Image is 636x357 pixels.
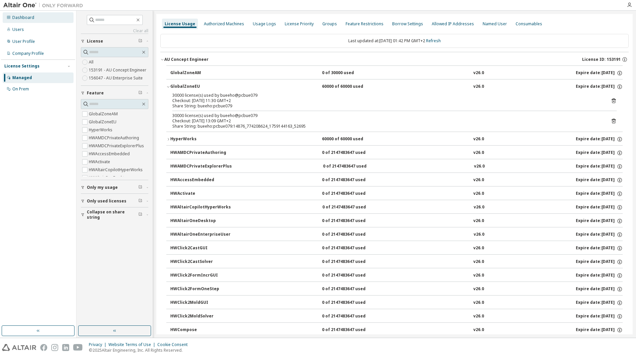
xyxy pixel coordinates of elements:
[2,344,36,351] img: altair_logo.svg
[170,150,230,156] div: HWAMDCPrivateAuthoring
[322,136,382,142] div: 60000 of 60000 used
[170,296,623,310] button: HWClick2MoldGUI0 of 2147483647 usedv26.0Expire date:[DATE]
[89,347,192,353] p: © 2025 Altair Engineering, Inc. All Rights Reserved.
[170,218,230,224] div: HWAltairOneDesktop
[516,21,542,27] div: Consumables
[322,313,382,319] div: 0 of 2147483647 used
[89,134,140,142] label: HWAMDCPrivateAuthoring
[89,174,131,182] label: HWAltairOneDesktop
[89,110,119,118] label: GlobalZoneAM
[89,74,144,82] label: 156047 - AU Enterprise Suite
[3,2,86,9] img: Altair One
[322,300,382,306] div: 0 of 2147483647 used
[12,39,35,44] div: User Profile
[473,300,484,306] div: v26.0
[473,136,484,142] div: v26.0
[164,57,209,62] div: AU Concept Engineer
[170,232,231,238] div: HWAltairOneEnterpriseUser
[87,90,104,96] span: Feature
[170,286,230,292] div: HWClick2FormOneStep
[89,66,148,74] label: 153191 - AU Concept Engineer
[170,159,623,174] button: HWAMDCPrivateExplorerPlus0 of 2147483647 usedv26.0Expire date:[DATE]
[473,313,484,319] div: v26.0
[322,259,382,265] div: 0 of 2147483647 used
[576,300,623,306] div: Expire date: [DATE]
[170,70,230,76] div: GlobalZoneAM
[108,342,157,347] div: Website Terms of Use
[89,158,111,166] label: HWActivate
[322,177,382,183] div: 0 of 2147483647 used
[160,52,629,67] button: AU Concept EngineerLicense ID: 153191
[138,90,142,96] span: Clear filter
[172,113,601,118] div: 30000 license(s) used by bueeho@pcbue079
[323,164,383,170] div: 0 of 2147483647 used
[576,286,623,292] div: Expire date: [DATE]
[576,84,623,90] div: Expire date: [DATE]
[87,39,103,44] span: License
[474,204,484,210] div: v26.0
[170,268,623,283] button: HWClick2FormIncrGUI0 of 2147483647 usedv26.0Expire date:[DATE]
[170,273,230,279] div: HWClick2FormIncrGUI
[576,177,623,183] div: Expire date: [DATE]
[157,342,192,347] div: Cookie Consent
[89,166,144,174] label: HWAltairCopilotHyperWorks
[81,28,148,34] a: Clear all
[170,241,623,256] button: HWClick2CastGUI0 of 2147483647 usedv26.0Expire date:[DATE]
[392,21,423,27] div: Borrow Settings
[12,15,34,20] div: Dashboard
[432,21,474,27] div: Allowed IP Addresses
[170,214,623,228] button: HWAltairOneDesktop0 of 2147483647 usedv26.0Expire date:[DATE]
[322,286,382,292] div: 0 of 2147483647 used
[170,327,230,333] div: HWCompose
[473,286,484,292] div: v26.0
[172,98,601,103] div: Checkout: [DATE] 11:30 GMT+2
[40,344,47,351] img: facebook.svg
[483,21,507,27] div: Named User
[576,191,623,197] div: Expire date: [DATE]
[322,327,382,333] div: 0 of 2147483647 used
[170,191,230,197] div: HWActivate
[170,146,623,160] button: HWAMDCPrivateAuthoring0 of 2147483647 usedv26.0Expire date:[DATE]
[12,86,29,92] div: On Prem
[170,66,623,80] button: GlobalZoneAM0 of 30000 usedv26.0Expire date:[DATE]
[170,173,623,187] button: HWAccessEmbedded0 of 2147483647 usedv26.0Expire date:[DATE]
[170,255,623,269] button: HWClick2CastSolver0 of 2147483647 usedv26.0Expire date:[DATE]
[253,21,276,27] div: Usage Logs
[138,212,142,217] span: Clear filter
[166,132,623,147] button: HyperWorks60000 of 60000 usedv26.0Expire date:[DATE]
[170,282,623,297] button: HWClick2FormOneStep0 of 2147483647 usedv26.0Expire date:[DATE]
[12,51,44,56] div: Company Profile
[170,309,623,324] button: HWClick2MoldSolver0 of 2147483647 usedv26.0Expire date:[DATE]
[582,57,621,62] span: License ID: 153191
[576,136,623,142] div: Expire date: [DATE]
[172,118,601,124] div: Checkout: [DATE] 13:09 GMT+2
[204,21,244,27] div: Authorized Machines
[473,218,484,224] div: v26.0
[89,142,145,150] label: HWAMDCPrivateExplorerPlus
[62,344,69,351] img: linkedin.svg
[81,34,148,49] button: License
[473,273,484,279] div: v26.0
[170,204,231,210] div: HWAltairCopilotHyperWorks
[81,86,148,100] button: Feature
[172,124,601,129] div: Share String: bueeho:pcbue079:14876_774208624_1759144163_52695
[12,27,24,32] div: Users
[172,93,601,98] div: 30000 license(s) used by bueeho@pcbue079
[322,273,382,279] div: 0 of 2147483647 used
[322,218,382,224] div: 0 of 2147483647 used
[576,245,623,251] div: Expire date: [DATE]
[322,21,337,27] div: Groups
[170,245,230,251] div: HWClick2CastGUI
[160,34,629,48] div: Last updated at: [DATE] 01:42 PM GMT+2
[138,198,142,204] span: Clear filter
[473,84,484,90] div: v26.0
[81,194,148,208] button: Only used licenses
[170,300,230,306] div: HWClick2MoldGUI
[473,259,484,265] div: v26.0
[89,150,131,158] label: HWAccessEmbedded
[346,21,384,27] div: Feature Restrictions
[81,207,148,222] button: Collapse on share string
[426,38,441,44] a: Refresh
[170,84,230,90] div: GlobalZoneEU
[576,164,623,170] div: Expire date: [DATE]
